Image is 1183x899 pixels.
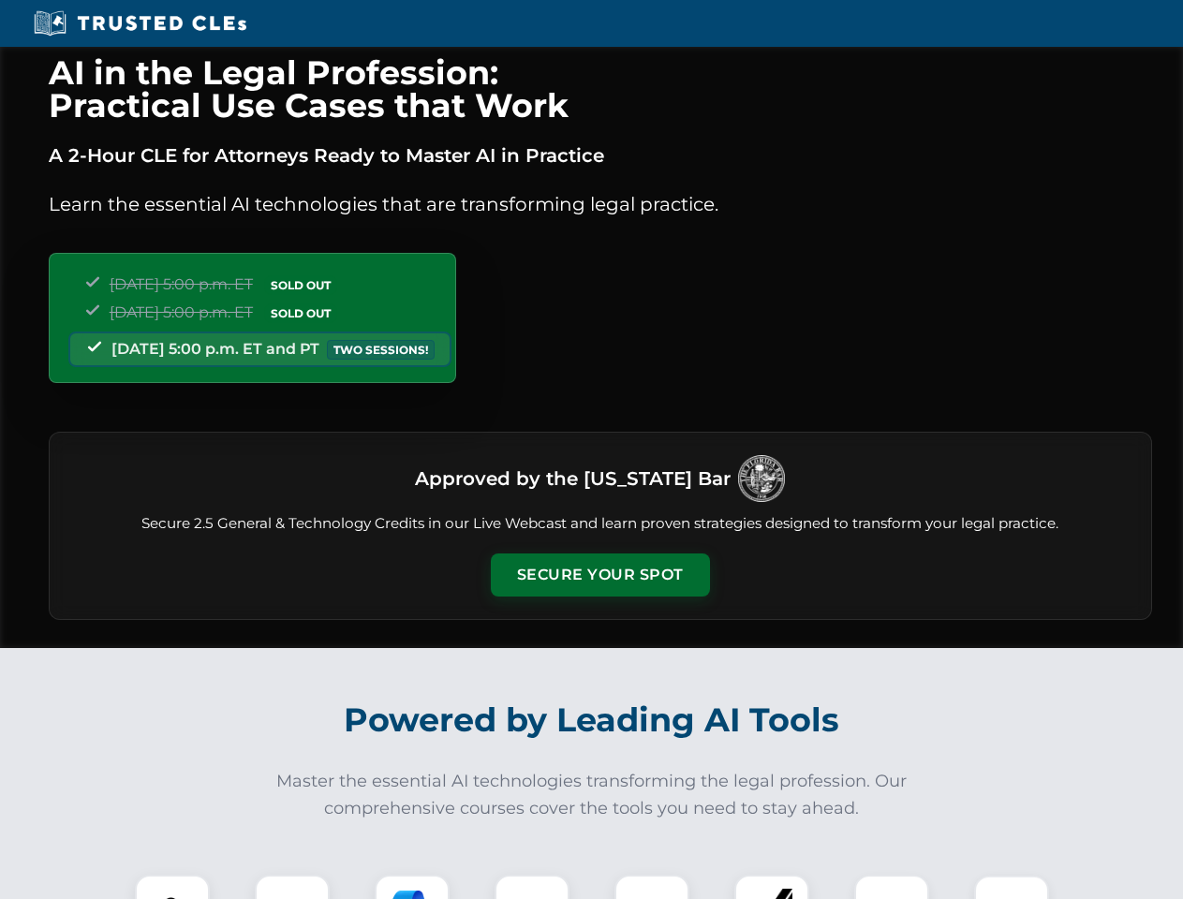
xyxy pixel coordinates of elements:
p: Master the essential AI technologies transforming the legal profession. Our comprehensive courses... [264,768,920,822]
span: SOLD OUT [264,275,337,295]
p: A 2-Hour CLE for Attorneys Ready to Master AI in Practice [49,140,1152,170]
span: [DATE] 5:00 p.m. ET [110,303,253,321]
img: Trusted CLEs [28,9,252,37]
p: Learn the essential AI technologies that are transforming legal practice. [49,189,1152,219]
span: [DATE] 5:00 p.m. ET [110,275,253,293]
span: SOLD OUT [264,303,337,323]
p: Secure 2.5 General & Technology Credits in our Live Webcast and learn proven strategies designed ... [72,513,1129,535]
img: Logo [738,455,785,502]
button: Secure Your Spot [491,553,710,597]
h3: Approved by the [US_STATE] Bar [415,462,731,495]
h2: Powered by Leading AI Tools [73,687,1111,753]
h1: AI in the Legal Profession: Practical Use Cases that Work [49,56,1152,122]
